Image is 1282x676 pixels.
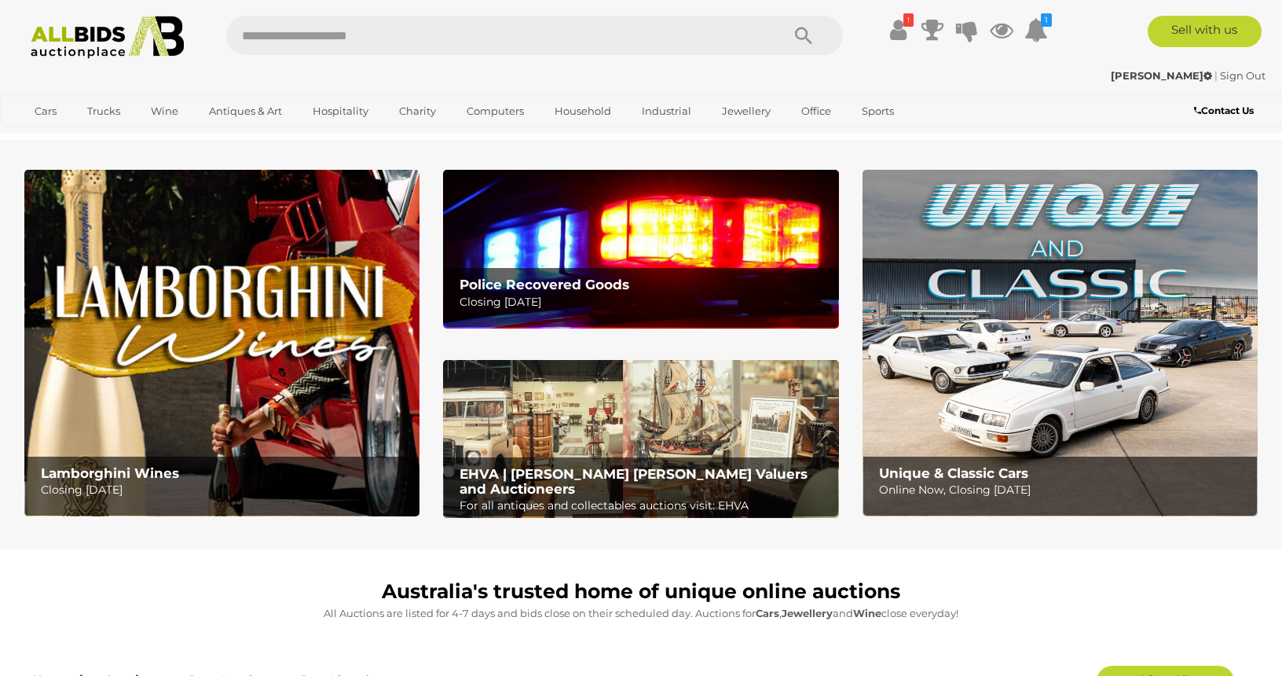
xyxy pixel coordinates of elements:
a: Sign Out [1220,69,1266,82]
a: Wine [141,98,189,124]
a: Lamborghini Wines Lamborghini Wines Closing [DATE] [24,170,419,516]
a: Cars [24,98,67,124]
img: Lamborghini Wines [24,170,419,516]
a: Office [791,98,841,124]
a: Charity [389,98,446,124]
strong: [PERSON_NAME] [1111,69,1212,82]
a: EHVA | Evans Hastings Valuers and Auctioneers EHVA | [PERSON_NAME] [PERSON_NAME] Valuers and Auct... [443,360,838,519]
button: Search [764,16,843,55]
a: [GEOGRAPHIC_DATA] [24,124,156,150]
p: Closing [DATE] [41,480,411,500]
b: Unique & Classic Cars [879,465,1028,481]
b: Contact Us [1194,105,1254,116]
p: All Auctions are listed for 4-7 days and bids close on their scheduled day. Auctions for , and cl... [32,604,1250,623]
a: Unique & Classic Cars Unique & Classic Cars Online Now, Closing [DATE] [863,170,1258,516]
a: Sell with us [1148,16,1262,47]
a: Antiques & Art [199,98,292,124]
span: | [1214,69,1218,82]
a: Contact Us [1194,102,1258,119]
b: EHVA | [PERSON_NAME] [PERSON_NAME] Valuers and Auctioneers [460,466,808,497]
img: EHVA | Evans Hastings Valuers and Auctioneers [443,360,838,519]
b: Lamborghini Wines [41,465,179,481]
a: Computers [456,98,534,124]
strong: Jewellery [782,607,833,619]
a: Industrial [632,98,701,124]
a: [PERSON_NAME] [1111,69,1214,82]
img: Unique & Classic Cars [863,170,1258,516]
strong: Cars [756,607,779,619]
p: Online Now, Closing [DATE] [879,480,1249,500]
i: ! [903,13,914,27]
a: Hospitality [302,98,379,124]
a: ! [886,16,910,44]
a: Household [544,98,621,124]
i: 1 [1041,13,1052,27]
p: Closing [DATE] [460,292,830,312]
b: Police Recovered Goods [460,277,629,292]
img: Police Recovered Goods [443,170,838,328]
h1: Australia's trusted home of unique online auctions [32,581,1250,603]
p: For all antiques and collectables auctions visit: EHVA [460,496,830,516]
strong: Wine [853,607,881,619]
a: Sports [852,98,904,124]
a: Trucks [77,98,130,124]
a: Jewellery [712,98,781,124]
a: 1 [1024,16,1048,44]
img: Allbids.com.au [22,16,192,59]
a: Police Recovered Goods Police Recovered Goods Closing [DATE] [443,170,838,328]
